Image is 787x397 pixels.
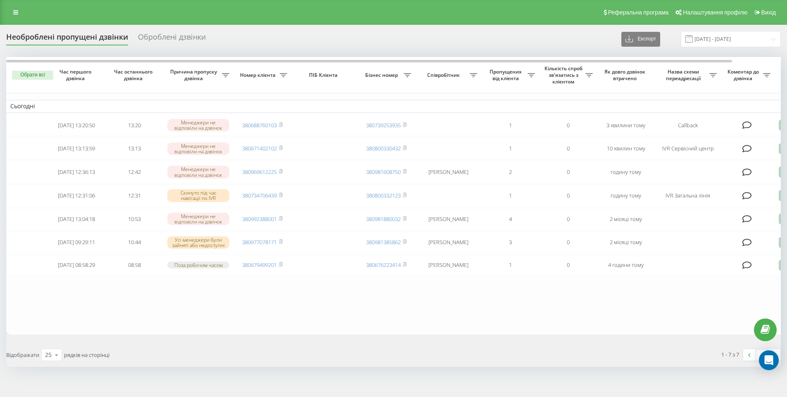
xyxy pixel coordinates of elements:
td: 12:31 [105,185,163,207]
span: Причина пропуску дзвінка [167,69,222,81]
td: [DATE] 13:13:59 [48,138,105,159]
td: 2 [481,161,539,183]
div: Менеджери не відповіли на дзвінок [167,119,229,131]
td: [DATE] 13:20:50 [48,114,105,136]
div: 1 - 7 з 7 [721,350,739,359]
span: Бізнес номер [361,72,404,78]
button: Обрати всі [12,71,53,80]
span: Пропущених від клієнта [485,69,528,81]
a: 1 [756,349,768,361]
td: 2 місяці тому [597,232,655,254]
td: 1 [481,138,539,159]
td: 2 місяці тому [597,208,655,230]
span: Коментар до дзвінка [725,69,763,81]
td: [PERSON_NAME] [415,255,481,275]
a: 380981880032 [366,215,401,223]
td: 3 [481,232,539,254]
td: 1 [481,185,539,207]
a: 380734706439 [242,192,277,199]
td: [DATE] 08:58:29 [48,255,105,275]
td: 3 хвилини тому [597,114,655,136]
span: Час першого дзвінка [54,69,99,81]
td: 1 [481,114,539,136]
td: 10:53 [105,208,163,230]
a: 380969612225 [242,168,277,176]
td: [DATE] 09:29:11 [48,232,105,254]
a: 380977078171 [242,238,277,246]
td: Callback [655,114,721,136]
a: 380679499201 [242,261,277,269]
td: 12:42 [105,161,163,183]
td: [DATE] 13:04:18 [48,208,105,230]
a: 380676223414 [366,261,401,269]
div: Open Intercom Messenger [759,350,779,370]
span: Співробітник [419,72,470,78]
td: IVR Сервісний центр [655,138,721,159]
span: Кількість спроб зв'язатись з клієнтом [543,65,585,85]
div: Менеджери не відповіли на дзвінок [167,213,229,225]
td: [PERSON_NAME] [415,161,481,183]
div: Оброблені дзвінки [138,33,206,45]
span: ПІБ Клієнта [298,72,350,78]
td: 4 [481,208,539,230]
a: 380671402102 [242,145,277,152]
td: 0 [539,161,597,183]
span: Як довго дзвінок втрачено [604,69,648,81]
span: рядків на сторінці [64,351,109,359]
span: Реферальна програма [608,9,669,16]
span: Відображати [6,351,39,359]
span: Назва схеми переадресації [659,69,709,81]
td: годину тому [597,161,655,183]
td: IVR Загальна лінія [655,185,721,207]
td: 13:13 [105,138,163,159]
td: 0 [539,185,597,207]
td: 1 [481,255,539,275]
td: 0 [539,255,597,275]
td: 10:44 [105,232,163,254]
td: годину тому [597,185,655,207]
a: 380688760103 [242,121,277,129]
td: 10 хвилин тому [597,138,655,159]
span: Вихід [761,9,776,16]
td: 13:20 [105,114,163,136]
span: Налаштування профілю [683,9,747,16]
a: 380981608750 [366,168,401,176]
button: Експорт [621,32,660,47]
div: 25 [45,351,52,359]
a: 380800332123 [366,192,401,199]
td: 0 [539,138,597,159]
a: 380800330432 [366,145,401,152]
a: 380739253935 [366,121,401,129]
td: 0 [539,114,597,136]
td: [PERSON_NAME] [415,208,481,230]
div: Менеджери не відповіли на дзвінок [167,143,229,155]
div: Поза робочим часом [167,261,229,269]
td: 08:58 [105,255,163,275]
td: 0 [539,208,597,230]
span: Номер клієнта [238,72,280,78]
td: [DATE] 12:36:13 [48,161,105,183]
td: [DATE] 12:31:06 [48,185,105,207]
div: Менеджери не відповіли на дзвінок [167,166,229,178]
div: Усі менеджери були зайняті або недоступні [167,236,229,249]
a: 380981385862 [366,238,401,246]
div: Скинуто під час навігації по IVR [167,189,229,202]
div: Необроблені пропущені дзвінки [6,33,128,45]
td: 0 [539,232,597,254]
td: [PERSON_NAME] [415,232,481,254]
a: 380992388001 [242,215,277,223]
span: Час останнього дзвінка [112,69,157,81]
td: 4 години тому [597,255,655,275]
